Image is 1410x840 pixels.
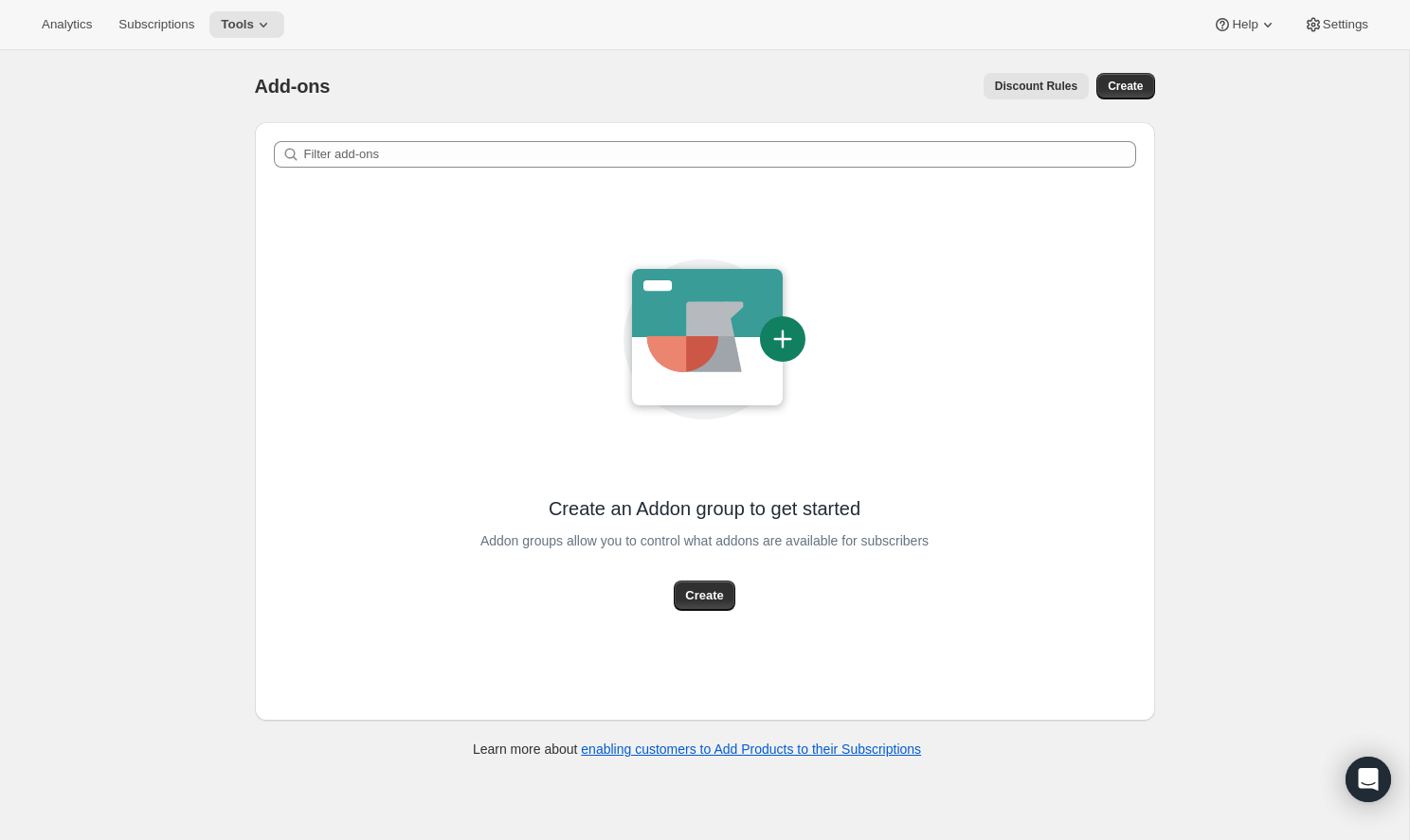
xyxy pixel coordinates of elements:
[685,586,723,605] span: Create
[255,76,331,97] span: Add-ons
[1202,11,1288,38] button: Help
[1292,11,1380,38] button: Settings
[209,11,284,38] button: Tools
[1232,17,1257,32] span: Help
[1323,17,1368,32] span: Settings
[221,17,254,32] span: Tools
[1096,73,1154,99] button: Create
[118,17,194,32] span: Subscriptions
[473,740,921,759] p: Learn more about
[1108,79,1143,94] span: Create
[984,73,1089,99] button: Discount Rules
[1346,757,1391,802] div: Open Intercom Messenger
[674,581,734,611] button: Create
[480,527,929,554] span: Addon groups allow you to control what addons are available for subscribers
[42,17,92,32] span: Analytics
[107,11,206,38] button: Subscriptions
[581,742,921,757] a: enabling customers to Add Products to their Subscriptions
[304,141,1136,168] input: Filter add-ons
[30,11,103,38] button: Analytics
[549,495,860,522] span: Create an Addon group to get started
[995,79,1077,94] span: Discount Rules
